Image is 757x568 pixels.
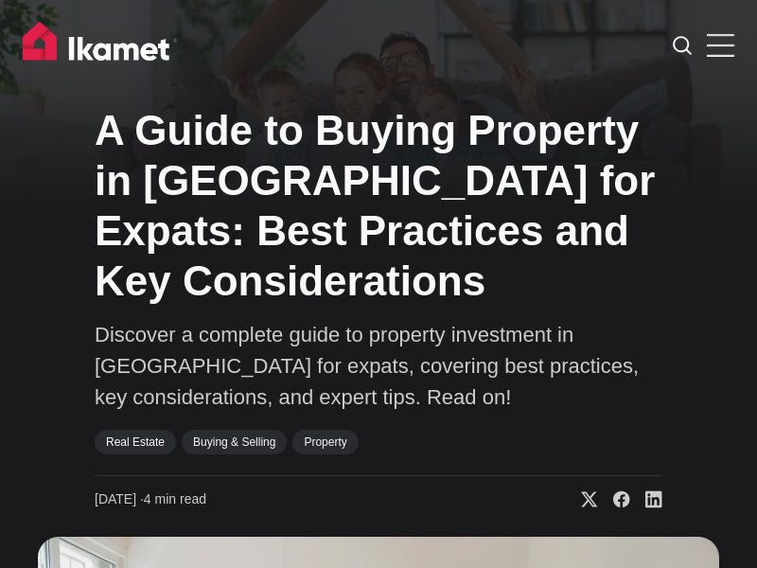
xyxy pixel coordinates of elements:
h1: A Guide to Buying Property in [GEOGRAPHIC_DATA] for Expats: Best Practices and Key Considerations [95,106,662,306]
a: Share on Linkedin [630,490,662,509]
time: 4 min read [95,490,206,509]
a: Real Estate [95,430,176,454]
img: Ikamet home [23,22,178,69]
a: Buying & Selling [182,430,287,454]
span: [DATE] ∙ [95,491,144,506]
a: Property [292,430,358,454]
a: Share on Facebook [598,490,630,509]
a: Share on X [566,490,598,509]
p: Discover a complete guide to property investment in [GEOGRAPHIC_DATA] for expats, covering best p... [95,319,662,413]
